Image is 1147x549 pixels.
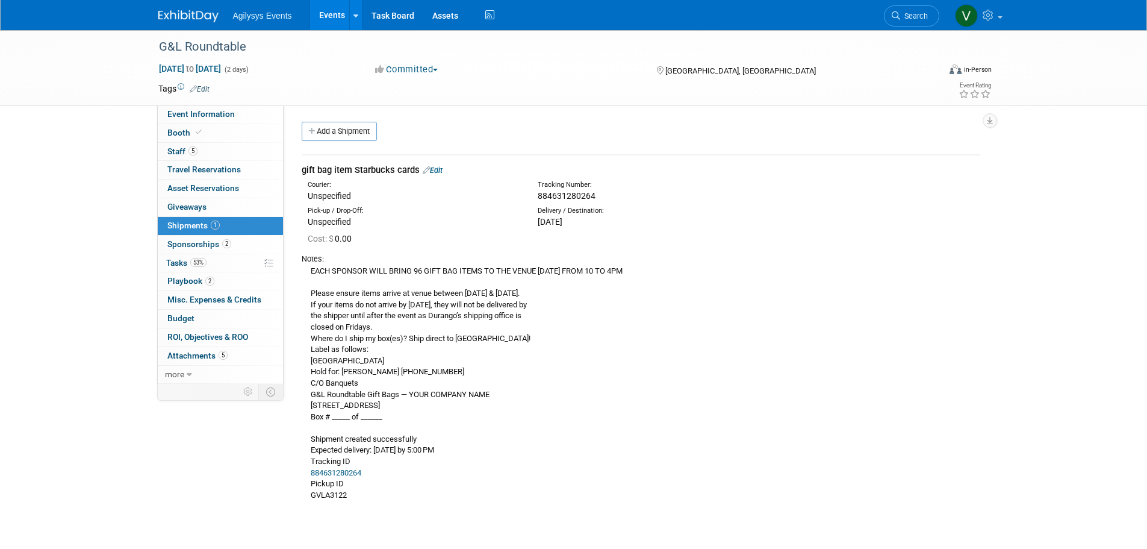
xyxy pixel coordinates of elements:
img: Vaitiare Munoz [955,4,978,27]
span: Agilysys Events [233,11,292,20]
span: 2 [205,277,214,286]
div: G&L Roundtable [155,36,921,58]
a: Search [884,5,939,27]
a: Asset Reservations [158,180,283,198]
span: Attachments [167,351,228,360]
span: 5 [219,351,228,360]
span: 2 [222,239,231,248]
span: 53% [190,258,207,267]
span: more [165,369,184,379]
div: Delivery / Destination: [538,206,750,216]
div: Courier: [308,180,520,190]
span: Giveaways [167,202,207,212]
a: more [158,366,283,384]
td: Personalize Event Tab Strip [238,384,259,400]
span: Budget [167,313,194,323]
span: 5 [188,146,197,155]
span: Cost: $ [308,234,335,243]
div: Event Format [868,63,992,81]
a: Shipments1 [158,217,283,235]
a: Travel Reservations [158,161,283,179]
div: Tracking Number: [538,180,807,190]
span: [GEOGRAPHIC_DATA], [GEOGRAPHIC_DATA] [665,66,816,75]
a: Add a Shipment [302,122,377,141]
a: Attachments5 [158,347,283,365]
span: 0.00 [308,234,356,243]
span: Unspecified [308,217,351,227]
span: Search [900,11,928,20]
span: 1 [211,221,220,230]
a: Sponsorships2 [158,236,283,254]
div: Notes: [302,254,980,265]
img: Format-Inperson.png [950,64,962,74]
span: Booth [167,128,204,137]
div: [DATE] [538,216,750,228]
div: EACH SPONSOR WILL BRING 96 GIFT BAG ITEMS TO THE VENUE [DATE] FROM 10 TO 4PM Please ensure items ... [302,265,980,501]
a: Misc. Expenses & Credits [158,291,283,309]
div: gift bag item Starbucks cards [302,164,980,177]
a: Edit [190,85,210,93]
span: (2 days) [223,66,249,74]
a: Staff5 [158,143,283,161]
span: Travel Reservations [167,165,241,174]
a: Giveaways [158,198,283,216]
span: to [184,64,196,74]
div: In-Person [963,65,992,74]
td: Tags [158,83,210,95]
a: Tasks53% [158,254,283,272]
div: Unspecified [308,190,520,202]
td: Toggle Event Tabs [258,384,283,400]
span: Staff [167,146,197,156]
a: Booth [158,124,283,142]
a: 884631280264 [311,468,361,477]
span: Tasks [166,258,207,268]
a: Event Information [158,105,283,124]
span: [DATE] [DATE] [158,63,222,74]
span: Event Information [167,109,235,119]
span: Misc. Expenses & Credits [167,295,261,304]
span: Shipments [167,221,220,230]
button: Committed [371,63,443,76]
div: Event Rating [959,83,991,89]
a: Edit [423,166,443,175]
a: Budget [158,310,283,328]
a: ROI, Objectives & ROO [158,328,283,347]
div: Pick-up / Drop-Off: [308,206,520,216]
i: Booth reservation complete [196,129,202,136]
img: ExhibitDay [158,10,219,22]
span: ROI, Objectives & ROO [167,332,248,342]
span: Playbook [167,276,214,286]
a: Playbook2 [158,272,283,290]
span: Asset Reservations [167,183,239,193]
span: Sponsorships [167,239,231,249]
span: 884631280264 [538,191,595,201]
